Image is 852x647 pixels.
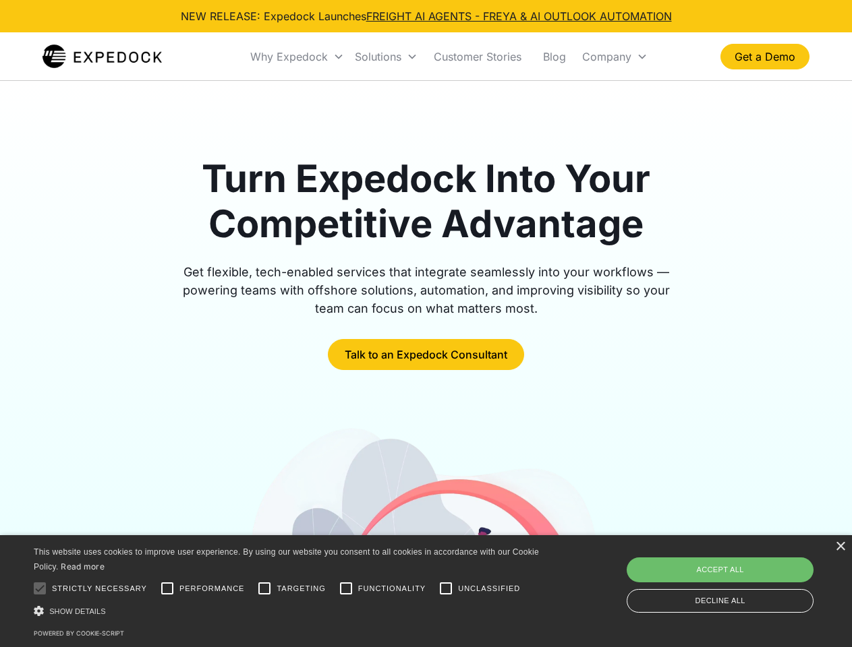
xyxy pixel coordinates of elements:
[42,43,162,70] img: Expedock Logo
[34,547,539,572] span: This website uses cookies to improve user experience. By using our website you consent to all coo...
[349,34,423,80] div: Solutions
[355,50,401,63] div: Solutions
[366,9,672,23] a: FREIGHT AI AGENTS - FREYA & AI OUTLOOK AUTOMATION
[167,263,685,317] div: Get flexible, tech-enabled services that integrate seamlessly into your workflows — powering team...
[34,604,544,618] div: Show details
[245,34,349,80] div: Why Expedock
[52,583,147,594] span: Strictly necessary
[179,583,245,594] span: Performance
[627,501,852,647] iframe: Chat Widget
[532,34,577,80] a: Blog
[720,44,810,69] a: Get a Demo
[34,629,124,637] a: Powered by cookie-script
[167,156,685,247] h1: Turn Expedock Into Your Competitive Advantage
[423,34,532,80] a: Customer Stories
[577,34,653,80] div: Company
[61,561,105,572] a: Read more
[250,50,328,63] div: Why Expedock
[181,8,672,24] div: NEW RELEASE: Expedock Launches
[49,607,106,615] span: Show details
[358,583,426,594] span: Functionality
[277,583,325,594] span: Targeting
[458,583,520,594] span: Unclassified
[42,43,162,70] a: home
[582,50,631,63] div: Company
[328,339,524,370] a: Talk to an Expedock Consultant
